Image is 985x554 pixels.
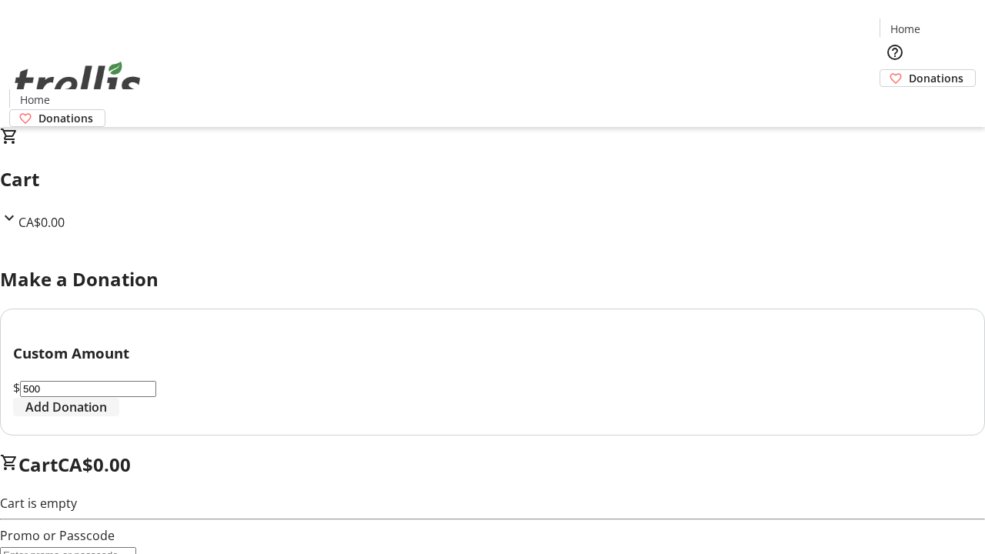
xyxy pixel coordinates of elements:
[13,342,972,364] h3: Custom Amount
[9,109,105,127] a: Donations
[20,381,156,397] input: Donation Amount
[20,92,50,108] span: Home
[10,92,59,108] a: Home
[38,110,93,126] span: Donations
[880,37,910,68] button: Help
[13,398,119,416] button: Add Donation
[880,69,976,87] a: Donations
[890,21,920,37] span: Home
[880,21,930,37] a: Home
[25,398,107,416] span: Add Donation
[13,379,20,396] span: $
[880,87,910,118] button: Cart
[9,45,146,122] img: Orient E2E Organization g0L3osMbLW's Logo
[18,214,65,231] span: CA$0.00
[58,452,131,477] span: CA$0.00
[909,70,963,86] span: Donations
